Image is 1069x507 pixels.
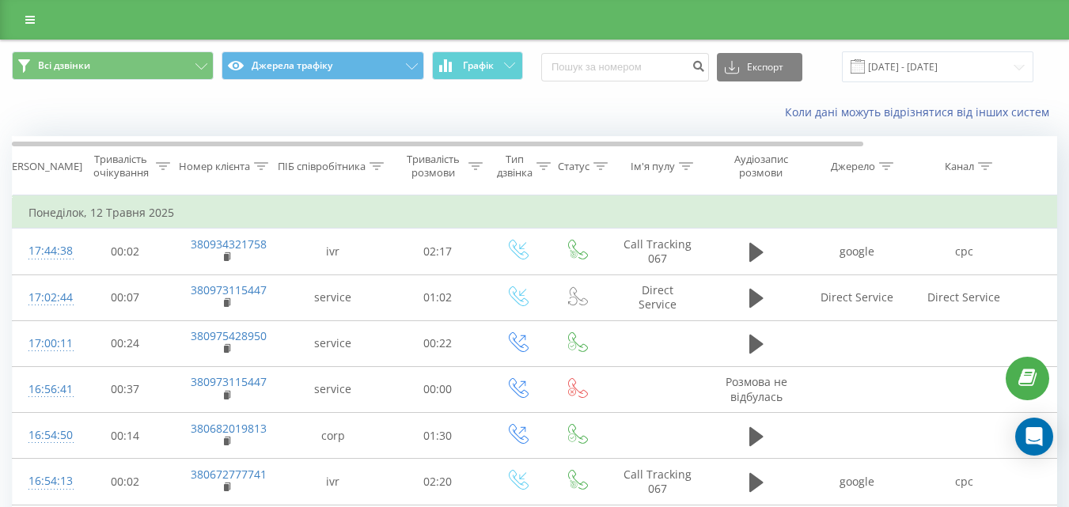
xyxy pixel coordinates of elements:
div: Ім'я пулу [631,160,675,173]
div: Номер клієнта [179,160,250,173]
div: 16:54:50 [28,420,60,451]
span: Всі дзвінки [38,59,90,72]
div: 16:56:41 [28,374,60,405]
a: Коли дані можуть відрізнятися вiд інших систем [785,104,1057,119]
div: Тривалість розмови [402,153,464,180]
td: 00:02 [76,229,175,274]
a: 380975428950 [191,328,267,343]
div: Тип дзвінка [497,153,533,180]
td: Direct Service [804,274,911,320]
td: 00:37 [76,366,175,412]
td: 00:02 [76,459,175,505]
td: corp [278,413,389,459]
button: Всі дзвінки [12,51,214,80]
td: Call Tracking 067 [606,229,709,274]
div: Канал [945,160,974,173]
td: 00:14 [76,413,175,459]
td: service [278,366,389,412]
div: 17:02:44 [28,282,60,313]
span: Графік [463,60,494,71]
td: 02:17 [389,229,487,274]
td: cpc [911,229,1018,274]
td: 00:00 [389,366,487,412]
div: Джерело [831,160,875,173]
td: 02:20 [389,459,487,505]
a: 380973115447 [191,374,267,389]
td: google [804,229,911,274]
td: 00:24 [76,320,175,366]
td: Call Tracking 067 [606,459,709,505]
div: Статус [558,160,589,173]
button: Графік [432,51,523,80]
td: 01:02 [389,274,487,320]
div: [PERSON_NAME] [2,160,82,173]
div: 16:54:13 [28,466,60,497]
td: google [804,459,911,505]
a: 380682019813 [191,421,267,436]
span: Розмова не відбулась [726,374,787,403]
button: Експорт [717,53,802,81]
td: Direct Service [606,274,709,320]
div: ПІБ співробітника [278,160,366,173]
a: 380934321758 [191,236,267,252]
td: 01:30 [389,413,487,459]
div: Open Intercom Messenger [1015,418,1053,456]
button: Джерела трафіку [222,51,423,80]
div: 17:00:11 [28,328,60,359]
input: Пошук за номером [541,53,709,81]
td: cpc [911,459,1018,505]
td: 00:22 [389,320,487,366]
td: Direct Service [911,274,1018,320]
div: 17:44:38 [28,236,60,267]
td: 00:07 [76,274,175,320]
td: ivr [278,459,389,505]
div: Аудіозапис розмови [722,153,799,180]
td: ivr [278,229,389,274]
td: service [278,320,389,366]
td: service [278,274,389,320]
a: 380672777741 [191,467,267,482]
a: 380973115447 [191,282,267,297]
div: Тривалість очікування [89,153,152,180]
